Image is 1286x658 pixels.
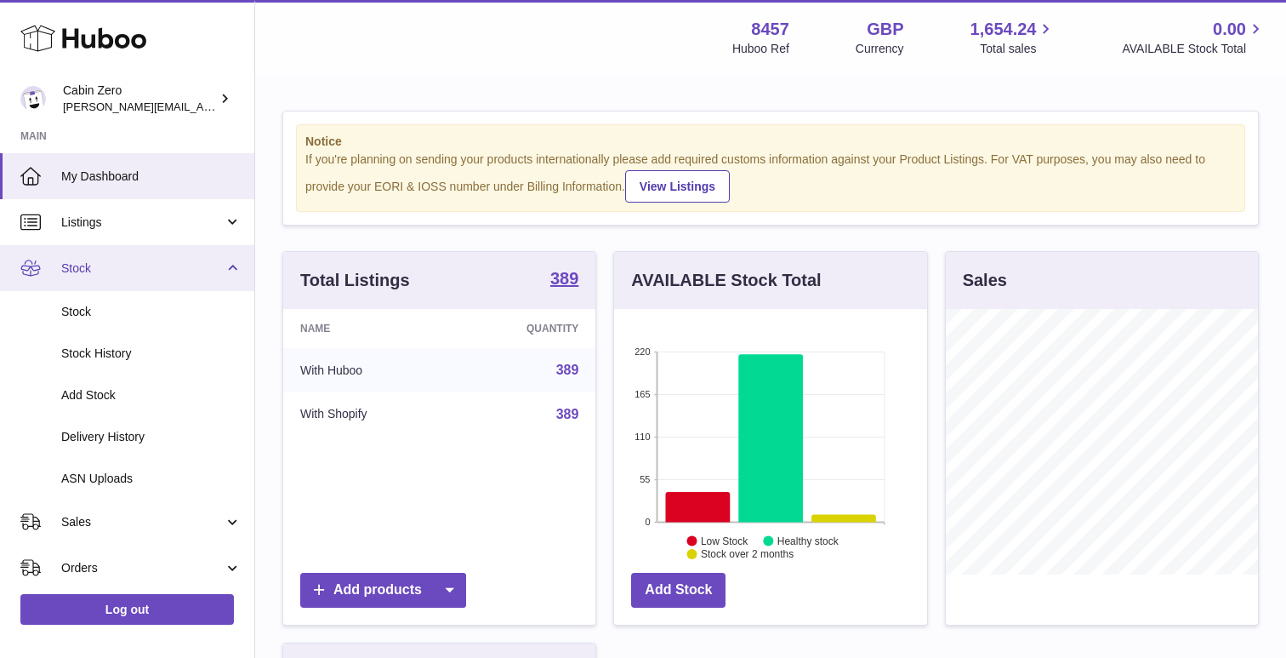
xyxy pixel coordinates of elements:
div: Currency [856,41,904,57]
strong: 389 [550,270,578,287]
div: If you're planning on sending your products internationally please add required customs informati... [305,152,1236,203]
a: 0.00 AVAILABLE Stock Total [1122,18,1266,57]
h3: AVAILABLE Stock Total [631,269,821,292]
h3: Sales [963,269,1007,292]
span: Total sales [980,41,1056,57]
span: Orders [61,560,224,576]
span: 1,654.24 [970,18,1037,41]
a: 1,654.24 Total sales [970,18,1056,57]
span: AVAILABLE Stock Total [1122,41,1266,57]
a: Add Stock [631,573,726,608]
span: Add Stock [61,387,242,403]
span: Stock [61,304,242,320]
span: Sales [61,514,224,530]
h3: Total Listings [300,269,410,292]
strong: 8457 [751,18,789,41]
span: 0.00 [1213,18,1246,41]
div: Cabin Zero [63,83,216,115]
td: With Shopify [283,392,452,437]
span: My Dashboard [61,169,242,185]
a: Log out [20,594,234,625]
a: Add products [300,573,466,608]
span: Stock [61,260,224,277]
span: [PERSON_NAME][EMAIL_ADDRESS][DOMAIN_NAME] [63,100,341,113]
strong: GBP [867,18,903,41]
th: Name [283,309,452,348]
span: Stock History [61,346,242,362]
span: Listings [61,215,224,231]
text: 220 [634,346,650,357]
text: 165 [634,389,650,399]
text: 55 [640,474,651,484]
img: neil@cabinzero.com [20,86,46,112]
text: 110 [634,432,650,442]
span: ASN Uploads [61,471,242,487]
span: Delivery History [61,429,242,445]
th: Quantity [452,309,595,348]
text: 0 [646,517,651,527]
div: Huboo Ref [732,41,789,57]
text: Low Stock [701,535,748,546]
strong: Notice [305,134,1236,150]
a: 389 [556,407,579,421]
a: 389 [550,270,578,290]
td: With Huboo [283,348,452,392]
text: Stock over 2 months [701,548,794,560]
text: Healthy stock [777,535,839,546]
a: 389 [556,363,579,377]
a: View Listings [625,170,730,203]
